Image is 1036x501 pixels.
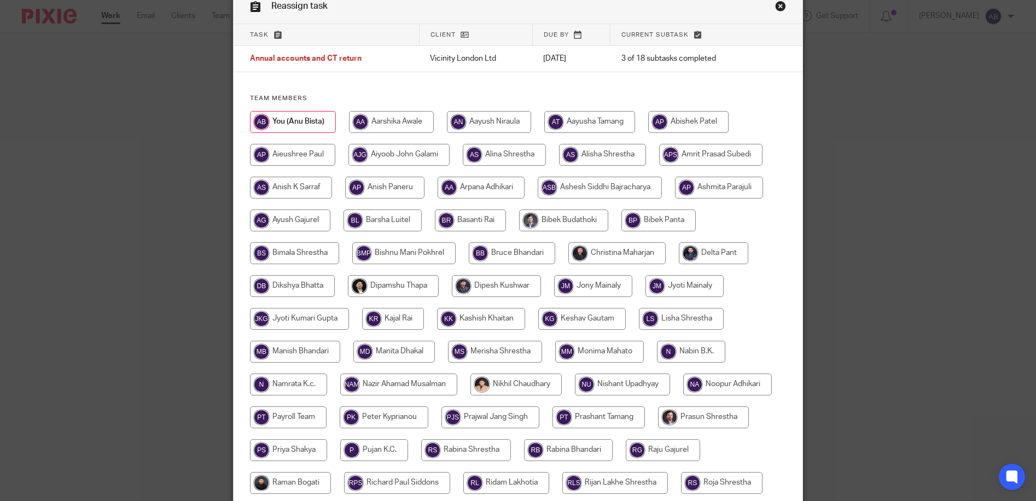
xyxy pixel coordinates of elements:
[543,53,600,64] p: [DATE]
[250,55,362,63] span: Annual accounts and CT return
[430,53,521,64] p: Vicinity London Ltd
[250,94,786,103] h4: Team members
[544,32,569,38] span: Due by
[430,32,456,38] span: Client
[610,46,760,72] td: 3 of 18 subtasks completed
[250,32,269,38] span: Task
[271,2,328,10] span: Reassign task
[621,32,689,38] span: Current subtask
[775,1,786,15] a: Close this dialog window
